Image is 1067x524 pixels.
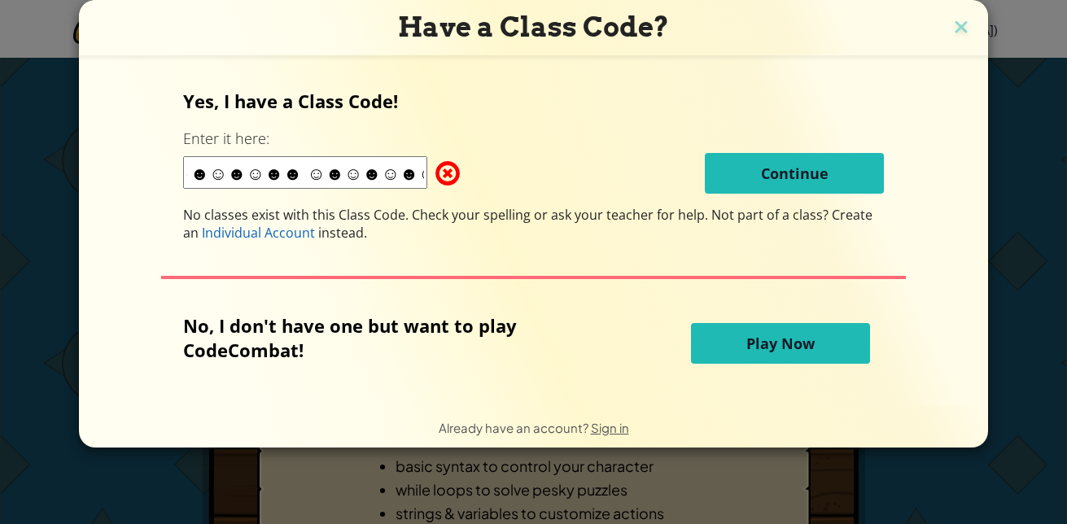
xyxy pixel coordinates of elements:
span: No classes exist with this Class Code. Check your spelling or ask your teacher for help. [183,206,711,224]
span: Already have an account? [439,420,591,435]
a: Sign in [591,420,629,435]
span: Play Now [746,334,815,353]
p: Yes, I have a Class Code! [183,89,885,113]
span: Individual Account [202,224,315,242]
p: No, I don't have one but want to play CodeCombat! [183,313,597,362]
span: Continue [761,164,829,183]
span: Have a Class Code? [398,11,669,43]
span: Not part of a class? Create an [183,206,872,242]
label: Enter it here: [183,129,269,149]
img: close icon [951,16,972,41]
button: Play Now [691,323,870,364]
span: instead. [315,224,367,242]
button: Continue [705,153,884,194]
